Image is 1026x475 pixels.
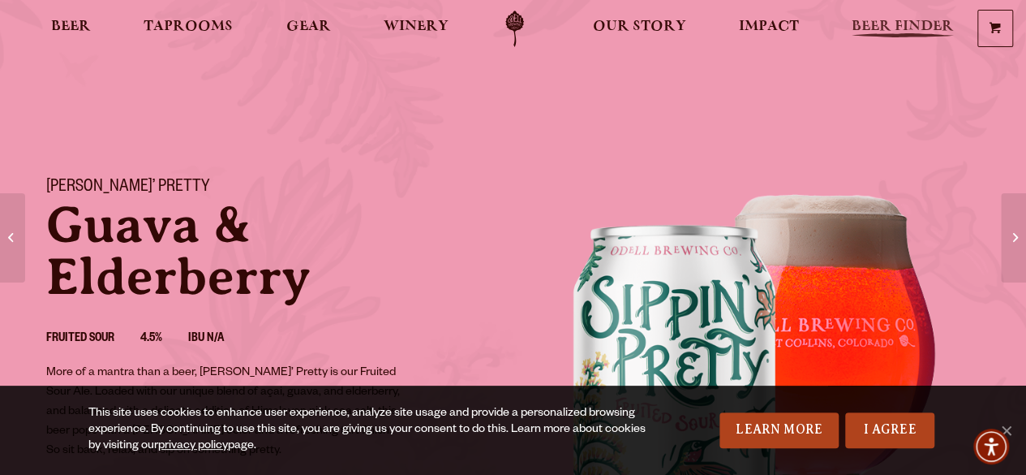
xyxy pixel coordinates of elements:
[384,20,449,33] span: Winery
[852,20,954,33] span: Beer Finder
[46,364,405,461] p: More of a mantra than a beer, [PERSON_NAME]’ Pretty is our Fruited Sour Ale. Loaded with our uniq...
[51,20,91,33] span: Beer
[188,329,250,350] li: IBU N/A
[719,412,839,448] a: Learn More
[845,412,934,448] a: I Agree
[728,11,809,47] a: Impact
[140,329,188,350] li: 4.5%
[286,20,331,33] span: Gear
[88,406,655,455] div: This site uses cookies to enhance user experience, analyze site usage and provide a personalized ...
[484,11,545,47] a: Odell Home
[276,11,341,47] a: Gear
[46,199,494,303] p: Guava & Elderberry
[144,20,233,33] span: Taprooms
[739,20,799,33] span: Impact
[133,11,243,47] a: Taprooms
[41,11,101,47] a: Beer
[593,20,686,33] span: Our Story
[46,329,140,350] li: Fruited Sour
[582,11,697,47] a: Our Story
[841,11,964,47] a: Beer Finder
[973,429,1009,464] div: Accessibility Menu
[46,178,494,199] h1: [PERSON_NAME]’ Pretty
[158,440,228,453] a: privacy policy
[373,11,459,47] a: Winery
